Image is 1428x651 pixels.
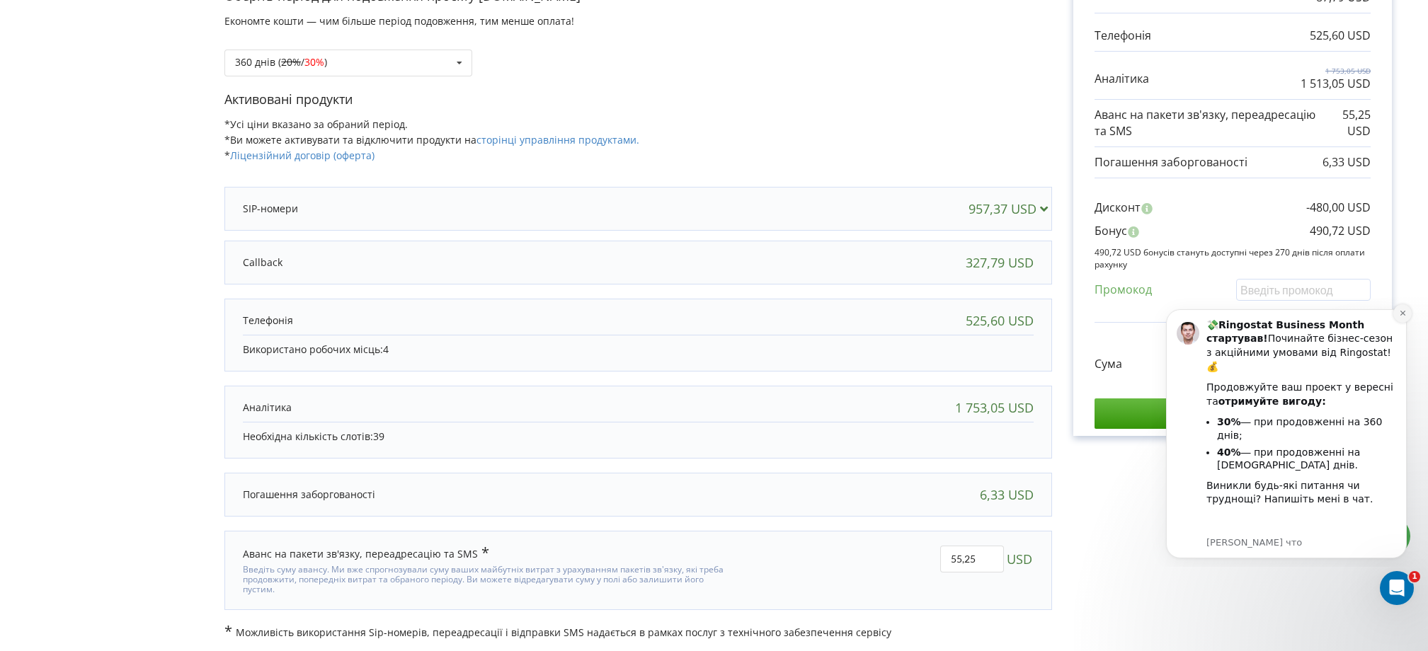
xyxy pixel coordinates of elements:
p: 525,60 USD [1310,28,1371,44]
div: 6,33 USD [980,488,1034,502]
span: *Ви можете активувати та відключити продукти на [224,133,639,146]
a: сторінці управління продуктами. [476,133,639,146]
s: 20% [281,55,301,69]
span: 39 [373,430,384,443]
a: Ліцензійний договір (оферта) [230,149,375,162]
div: 957,37 USD [969,202,1054,216]
p: Активовані продукти [224,91,1052,109]
p: Можливість використання Sip-номерів, переадресації і відправки SMS надається в рамках послуг з те... [224,624,1052,640]
span: 30% [304,55,324,69]
p: Callback [243,255,282,270]
span: 4 [383,342,389,356]
div: Аванс на пакети зв'язку, переадресацію та SMS [243,546,489,561]
div: 327,79 USD [966,255,1034,270]
p: Аванс на пакети зв'язку, переадресацію та SMS [1095,107,1323,139]
p: Бонус [1095,223,1127,239]
iframe: Intercom notifications сообщение [1145,296,1428,567]
iframe: Intercom live chat [1380,571,1414,605]
p: Погашення заборгованості [243,488,375,502]
input: Перейти до оплати [1095,398,1371,428]
p: Сума [1095,356,1122,372]
p: Використано робочих місць: [243,342,1034,357]
span: *Усі ціни вказано за обраний період. [224,117,408,131]
p: 1 753,05 USD [1301,66,1371,76]
span: 1 [1409,571,1420,582]
p: 490,72 USD бонусів стануть доступні через 270 днів після оплати рахунку [1095,246,1371,270]
p: 490,72 USD [1310,223,1371,239]
p: Дисконт [1095,200,1141,216]
p: Необхідна кількість слотів: [243,430,1034,444]
p: Промокод [1095,282,1152,298]
p: Телефонія [1095,28,1151,44]
p: Телефонія [243,313,293,328]
div: 525,60 USD [966,313,1034,328]
span: USD [1007,546,1032,572]
div: 1 753,05 USD [955,401,1034,415]
p: 55,25 USD [1323,107,1371,139]
p: Аналітика [1095,71,1149,87]
p: Погашення заборгованості [1095,154,1247,171]
p: 6,33 USD [1323,154,1371,171]
p: SIP-номери [243,202,298,216]
div: Введіть суму авансу. Ми вже спрогнозували суму ваших майбутніх витрат з урахуванням пакетів зв'яз... [243,561,729,595]
input: Введіть промокод [1236,279,1371,301]
p: 1 513,05 USD [1301,76,1371,92]
p: Аналітика [243,401,292,415]
p: -480,00 USD [1306,200,1371,216]
div: 360 днів ( / ) [235,57,327,67]
span: Економте кошти — чим більше період подовження, тим менше оплата! [224,14,574,28]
